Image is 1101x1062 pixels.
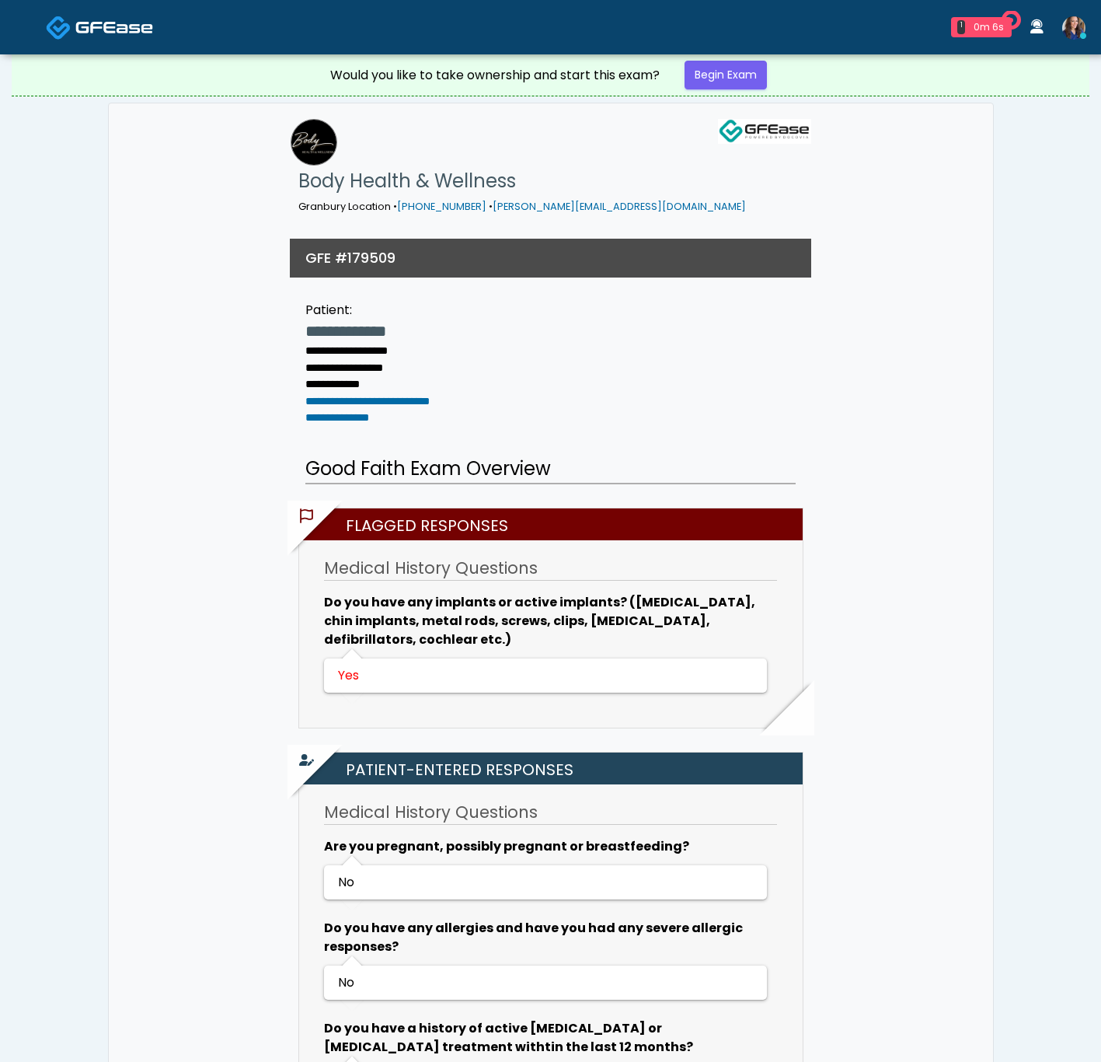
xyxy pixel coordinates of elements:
span: No [338,873,354,891]
div: 1 [957,20,965,34]
h1: Body Health & Wellness [298,166,746,197]
span: • [489,200,493,213]
span: No [338,973,354,991]
img: Kristin Adams [1062,16,1085,40]
a: [PHONE_NUMBER] [397,200,486,213]
div: 0m 6s [971,20,1005,34]
b: Do you have any allergies and have you had any severe allergic responses? [324,919,743,955]
img: Body Health & Wellness [291,119,337,166]
a: Docovia [46,2,153,52]
a: [PERSON_NAME][EMAIL_ADDRESS][DOMAIN_NAME] [493,200,746,213]
a: 1 0m 6s [942,11,1021,44]
h2: Flagged Responses [307,508,803,540]
h3: GFE #179509 [305,248,395,267]
div: Yes [338,666,749,685]
small: Granbury Location [298,200,746,213]
b: Do you have a history of active [MEDICAL_DATA] or [MEDICAL_DATA] treatment withtin the last 12 mo... [324,1019,693,1056]
h2: Patient-entered Responses [307,753,803,784]
a: Begin Exam [685,61,767,89]
h3: Medical History Questions [324,557,776,581]
span: • [393,200,397,213]
h3: Medical History Questions [324,801,776,825]
div: Patient: [305,301,430,320]
b: Are you pregnant, possibly pregnant or breastfeeding? [324,837,689,855]
div: Would you like to take ownership and start this exam? [330,66,660,85]
img: Docovia [46,15,71,40]
b: Do you have any implants or active implants? ([MEDICAL_DATA], chin implants, metal rods, screws, ... [324,593,755,648]
img: GFEase Logo [718,119,811,144]
h2: Good Faith Exam Overview [305,455,796,484]
img: Docovia [75,19,153,35]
